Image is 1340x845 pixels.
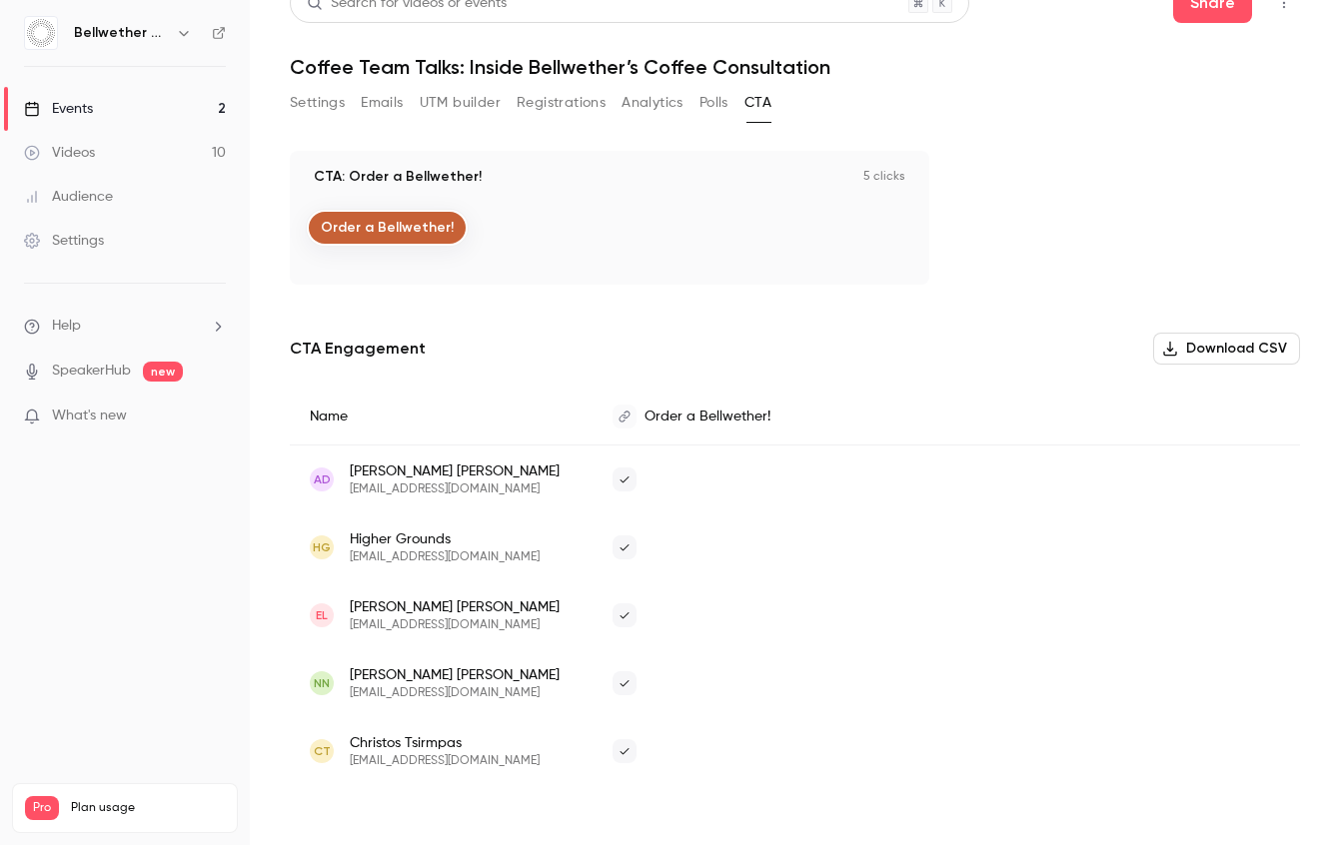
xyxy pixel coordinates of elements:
[350,617,560,633] span: [EMAIL_ADDRESS][DOMAIN_NAME]
[143,362,183,382] span: new
[24,143,95,163] div: Videos
[309,212,466,244] a: Order a Bellwether!
[25,796,59,820] span: Pro
[350,481,560,497] span: [EMAIL_ADDRESS][DOMAIN_NAME]
[350,753,540,769] span: [EMAIL_ADDRESS][DOMAIN_NAME]
[622,87,683,119] button: Analytics
[290,337,426,361] p: CTA Engagement
[52,406,127,426] span: What's new
[24,187,113,207] div: Audience
[314,167,482,187] p: CTA: Order a Bellwether!
[24,231,104,251] div: Settings
[316,606,328,624] span: EL
[1153,333,1300,365] button: Download CSV
[420,87,501,119] button: UTM builder
[350,529,540,549] span: Higher Grounds
[290,55,1300,79] h1: Coffee Team Talks: Inside Bellwether’s Coffee Consultation
[645,410,770,423] span: Order a Bellwether!
[24,316,226,337] li: help-dropdown-opener
[744,87,771,119] button: CTA
[350,597,560,617] span: [PERSON_NAME] [PERSON_NAME]
[74,23,168,43] h6: Bellwether Coffee
[314,470,331,488] span: AD
[314,742,331,760] span: CT
[52,361,131,382] a: SpeakerHub
[25,17,57,49] img: Bellwether Coffee
[350,461,560,481] span: [PERSON_NAME] [PERSON_NAME]
[52,316,81,337] span: Help
[350,733,540,753] span: Christos Tsirmpas
[863,169,905,185] p: 5 clicks
[699,87,728,119] button: Polls
[71,800,225,816] span: Plan usage
[350,665,560,685] span: [PERSON_NAME] [PERSON_NAME]
[361,87,403,119] button: Emails
[517,87,606,119] button: Registrations
[24,99,93,119] div: Events
[350,549,540,565] span: [EMAIL_ADDRESS][DOMAIN_NAME]
[290,389,593,445] div: Name
[313,538,331,556] span: HG
[350,685,560,701] span: [EMAIL_ADDRESS][DOMAIN_NAME]
[314,674,330,692] span: NN
[290,87,345,119] button: Settings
